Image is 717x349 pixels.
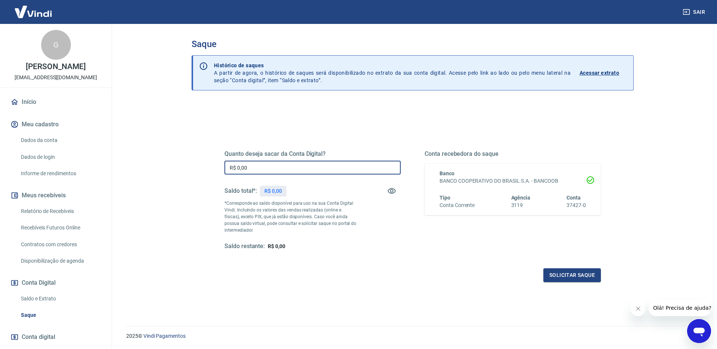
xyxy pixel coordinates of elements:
[264,187,282,195] p: R$ 0,00
[631,301,646,316] iframe: Fechar mensagem
[22,332,55,342] span: Conta digital
[214,62,571,69] p: Histórico de saques
[511,201,531,209] h6: 3119
[18,237,103,252] a: Contratos com credores
[567,201,586,209] h6: 37427-0
[580,69,619,77] p: Acessar extrato
[143,333,186,339] a: Vindi Pagamentos
[18,291,103,306] a: Saldo e Extrato
[9,116,103,133] button: Meu cadastro
[649,300,711,316] iframe: Mensagem da empresa
[511,195,531,201] span: Agência
[18,204,103,219] a: Relatório de Recebíveis
[543,268,601,282] button: Solicitar saque
[224,243,265,250] h5: Saldo restante:
[126,332,699,340] p: 2025 ©
[9,0,58,23] img: Vindi
[224,187,257,195] h5: Saldo total*:
[9,94,103,110] a: Início
[440,170,454,176] span: Banco
[681,5,708,19] button: Sair
[192,39,634,49] h3: Saque
[687,319,711,343] iframe: Botão para abrir a janela de mensagens
[440,177,586,185] h6: BANCO COOPERATIVO DO BRASIL S.A. - BANCOOB
[18,220,103,235] a: Recebíveis Futuros Online
[224,150,401,158] h5: Quanto deseja sacar da Conta Digital?
[15,74,97,81] p: [EMAIL_ADDRESS][DOMAIN_NAME]
[18,308,103,323] a: Saque
[41,30,71,60] div: G
[9,275,103,291] button: Conta Digital
[18,166,103,181] a: Informe de rendimentos
[425,150,601,158] h5: Conta recebedora do saque
[224,200,357,234] p: *Corresponde ao saldo disponível para uso na sua Conta Digital Vindi. Incluindo os valores das ve...
[214,62,571,84] p: A partir de agora, o histórico de saques será disponibilizado no extrato da sua conta digital. Ac...
[9,187,103,204] button: Meus recebíveis
[26,63,86,71] p: [PERSON_NAME]
[580,62,627,84] a: Acessar extrato
[4,5,63,11] span: Olá! Precisa de ajuda?
[440,195,450,201] span: Tipo
[440,201,475,209] h6: Conta Corrente
[18,133,103,148] a: Dados da conta
[18,149,103,165] a: Dados de login
[567,195,581,201] span: Conta
[268,243,285,249] span: R$ 0,00
[18,253,103,269] a: Disponibilização de agenda
[9,329,103,345] a: Conta digital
